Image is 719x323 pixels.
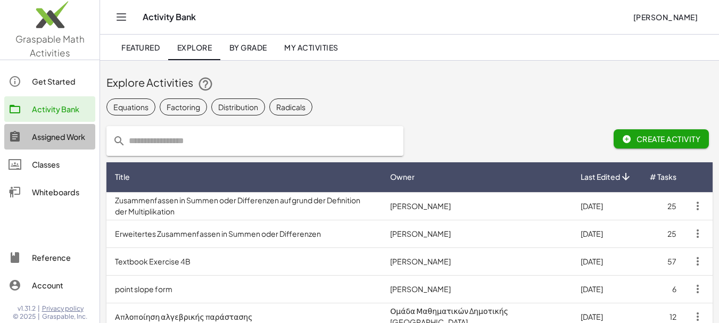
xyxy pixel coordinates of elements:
[115,171,130,183] span: Title
[32,103,91,115] div: Activity Bank
[4,124,95,150] a: Assigned Work
[572,220,641,247] td: [DATE]
[106,220,382,247] td: Erweitertes Zusammenfassen in Summen oder Differenzen
[38,304,40,313] span: |
[32,75,91,88] div: Get Started
[382,192,572,220] td: [PERSON_NAME]
[4,272,95,298] a: Account
[4,69,95,94] a: Get Started
[284,43,338,52] span: My Activities
[382,220,572,247] td: [PERSON_NAME]
[641,192,685,220] td: 25
[113,102,148,113] div: Equations
[622,134,700,144] span: Create Activity
[38,312,40,321] span: |
[32,186,91,198] div: Whiteboards
[276,102,305,113] div: Radicals
[229,43,267,52] span: By Grade
[641,220,685,247] td: 25
[106,192,382,220] td: Zusammenfassen in Summen oder Differenzen aufgrund der Definition der Multiplikation
[106,247,382,275] td: Textbook Exercise 4B
[390,171,415,183] span: Owner
[13,312,36,321] span: © 2025
[42,304,87,313] a: Privacy policy
[572,247,641,275] td: [DATE]
[624,7,706,27] button: [PERSON_NAME]
[641,275,685,303] td: 6
[572,275,641,303] td: [DATE]
[32,130,91,143] div: Assigned Work
[177,43,212,52] span: Explore
[4,152,95,177] a: Classes
[641,247,685,275] td: 57
[650,171,676,183] span: # Tasks
[572,192,641,220] td: [DATE]
[106,275,382,303] td: point slope form
[4,179,95,205] a: Whiteboards
[218,102,258,113] div: Distribution
[167,102,200,113] div: Factoring
[614,129,709,148] button: Create Activity
[121,43,160,52] span: Featured
[113,9,130,26] button: Toggle navigation
[42,312,87,321] span: Graspable, Inc.
[581,171,620,183] span: Last Edited
[382,247,572,275] td: [PERSON_NAME]
[113,135,126,147] i: prepended action
[32,158,91,171] div: Classes
[32,279,91,292] div: Account
[18,304,36,313] span: v1.31.2
[4,96,95,122] a: Activity Bank
[32,251,91,264] div: Reference
[15,33,85,59] span: Graspable Math Activities
[633,12,698,22] span: [PERSON_NAME]
[382,275,572,303] td: [PERSON_NAME]
[106,75,713,92] div: Explore Activities
[4,245,95,270] a: Reference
